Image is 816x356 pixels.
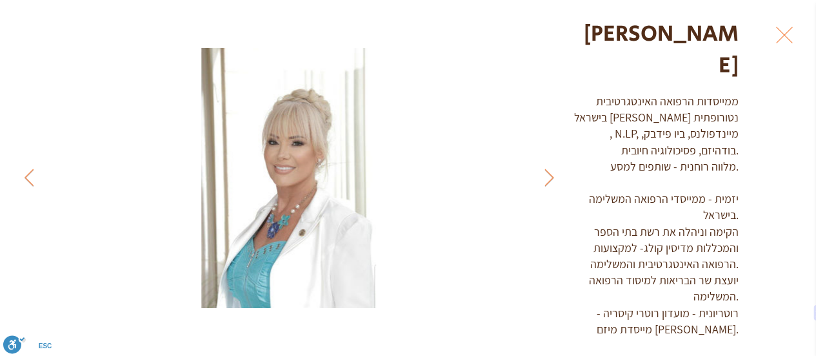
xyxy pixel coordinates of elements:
h1: [PERSON_NAME] [574,18,739,81]
div: ממייסדות הרפואה האינטגרטיבית בישראל [PERSON_NAME] נטורופתית , N.LP, מיינדפולנס, ביו פידבק, בודהיז... [574,93,739,337]
button: Next Item [13,162,45,194]
button: Exit expand mode [772,19,797,48]
button: Previous Item [533,162,565,194]
img: ענת קליין [201,48,376,308]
